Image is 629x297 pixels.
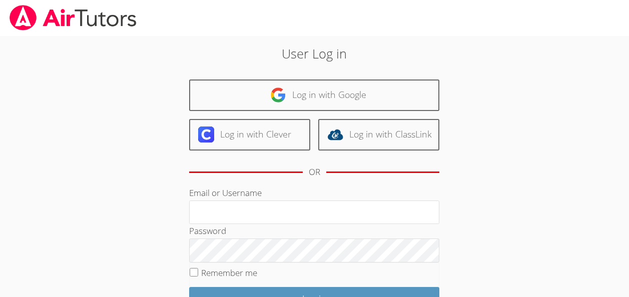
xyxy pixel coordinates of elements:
[327,126,343,142] img: classlink-logo-d6bb404cc1216ec64c9a2012d9dc4662098be43eaf13dc465df04b49fa7ab582.svg
[189,225,226,236] label: Password
[189,119,310,150] a: Log in with Clever
[309,165,320,179] div: OR
[145,44,484,63] h2: User Log in
[198,126,214,142] img: clever-logo-6eab21bc6e7a338710f1a6ff85c0baf02591cd810cc4098c63d3a4b26e2feb20.svg
[201,267,257,278] label: Remember me
[189,79,439,111] a: Log in with Google
[9,5,138,30] img: airtutors_banner-c4298cdbf04f3fff15de1276eac7730deb9818008684d7c2e4769d2f7ddbe033.png
[318,119,439,150] a: Log in with ClassLink
[270,87,286,103] img: google-logo-50288ca7cdecda66e5e0955fdab243c47b7ad437acaf1139b6f446037453330a.svg
[189,187,262,198] label: Email or Username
